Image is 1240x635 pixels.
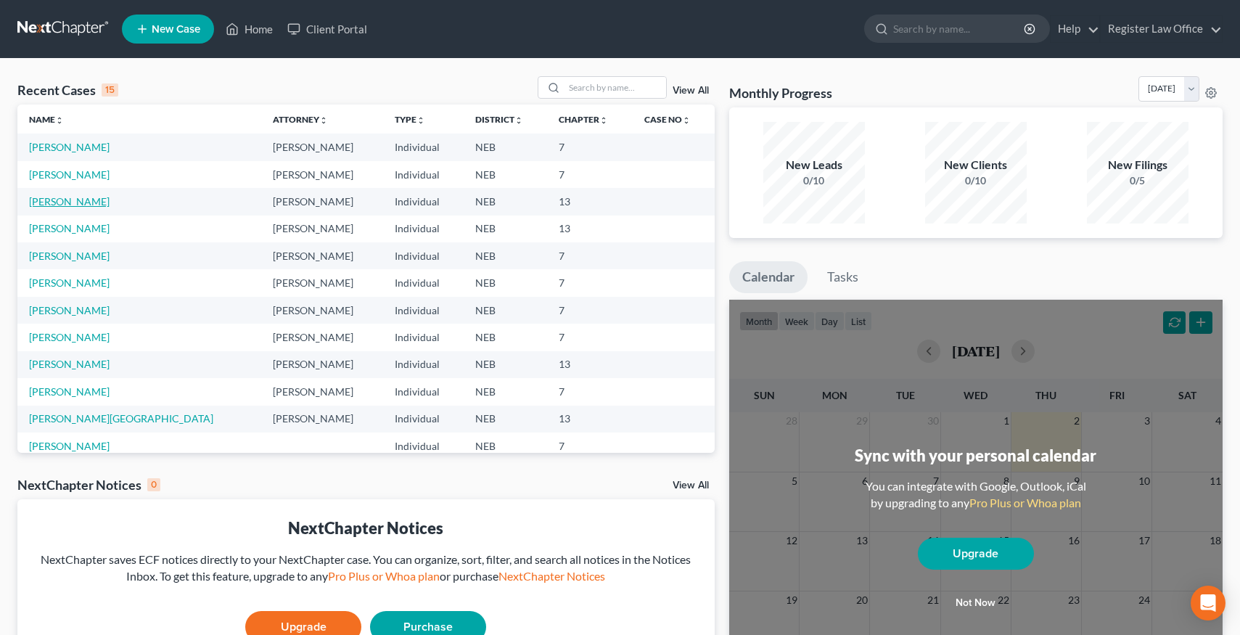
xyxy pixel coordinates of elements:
[383,134,464,160] td: Individual
[29,440,110,452] a: [PERSON_NAME]
[547,242,633,269] td: 7
[152,24,200,35] span: New Case
[814,261,871,293] a: Tasks
[918,589,1034,618] button: Not now
[1101,16,1222,42] a: Register Law Office
[855,444,1096,467] div: Sync with your personal calendar
[514,116,523,125] i: unfold_more
[261,297,383,324] td: [PERSON_NAME]
[599,116,608,125] i: unfold_more
[261,188,383,215] td: [PERSON_NAME]
[925,173,1027,188] div: 0/10
[280,16,374,42] a: Client Portal
[383,406,464,433] td: Individual
[29,168,110,181] a: [PERSON_NAME]
[547,188,633,215] td: 13
[547,406,633,433] td: 13
[763,173,865,188] div: 0/10
[261,269,383,296] td: [PERSON_NAME]
[547,378,633,405] td: 7
[29,141,110,153] a: [PERSON_NAME]
[102,83,118,97] div: 15
[464,269,547,296] td: NEB
[893,15,1026,42] input: Search by name...
[475,114,523,125] a: Districtunfold_more
[29,276,110,289] a: [PERSON_NAME]
[464,134,547,160] td: NEB
[763,157,865,173] div: New Leads
[1051,16,1099,42] a: Help
[464,433,547,459] td: NEB
[464,406,547,433] td: NEB
[673,86,709,96] a: View All
[29,552,703,585] div: NextChapter saves ECF notices directly to your NextChapter case. You can organize, sort, filter, ...
[682,116,691,125] i: unfold_more
[261,351,383,378] td: [PERSON_NAME]
[383,351,464,378] td: Individual
[673,480,709,491] a: View All
[383,216,464,242] td: Individual
[328,569,440,583] a: Pro Plus or Whoa plan
[273,114,328,125] a: Attorneyunfold_more
[547,433,633,459] td: 7
[547,161,633,188] td: 7
[498,569,605,583] a: NextChapter Notices
[547,134,633,160] td: 7
[729,84,832,102] h3: Monthly Progress
[261,406,383,433] td: [PERSON_NAME]
[383,433,464,459] td: Individual
[261,324,383,351] td: [PERSON_NAME]
[1087,157,1188,173] div: New Filings
[464,351,547,378] td: NEB
[416,116,425,125] i: unfold_more
[464,161,547,188] td: NEB
[925,157,1027,173] div: New Clients
[860,478,1092,512] div: You can integrate with Google, Outlook, iCal by upgrading to any
[261,161,383,188] td: [PERSON_NAME]
[29,195,110,208] a: [PERSON_NAME]
[29,250,110,262] a: [PERSON_NAME]
[29,114,64,125] a: Nameunfold_more
[969,496,1081,509] a: Pro Plus or Whoa plan
[464,242,547,269] td: NEB
[547,297,633,324] td: 7
[17,81,118,99] div: Recent Cases
[319,116,328,125] i: unfold_more
[1191,586,1225,620] div: Open Intercom Messenger
[261,134,383,160] td: [PERSON_NAME]
[383,161,464,188] td: Individual
[729,261,808,293] a: Calendar
[147,478,160,491] div: 0
[261,378,383,405] td: [PERSON_NAME]
[383,188,464,215] td: Individual
[29,517,703,539] div: NextChapter Notices
[29,331,110,343] a: [PERSON_NAME]
[55,116,64,125] i: unfold_more
[261,242,383,269] td: [PERSON_NAME]
[383,297,464,324] td: Individual
[29,304,110,316] a: [PERSON_NAME]
[383,242,464,269] td: Individual
[464,378,547,405] td: NEB
[383,269,464,296] td: Individual
[547,269,633,296] td: 7
[218,16,280,42] a: Home
[464,297,547,324] td: NEB
[564,77,666,98] input: Search by name...
[29,358,110,370] a: [PERSON_NAME]
[644,114,691,125] a: Case Nounfold_more
[464,324,547,351] td: NEB
[29,385,110,398] a: [PERSON_NAME]
[383,324,464,351] td: Individual
[383,378,464,405] td: Individual
[559,114,608,125] a: Chapterunfold_more
[395,114,425,125] a: Typeunfold_more
[29,222,110,234] a: [PERSON_NAME]
[918,538,1034,570] a: Upgrade
[547,324,633,351] td: 7
[261,216,383,242] td: [PERSON_NAME]
[547,351,633,378] td: 13
[29,412,213,425] a: [PERSON_NAME][GEOGRAPHIC_DATA]
[1087,173,1188,188] div: 0/5
[464,216,547,242] td: NEB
